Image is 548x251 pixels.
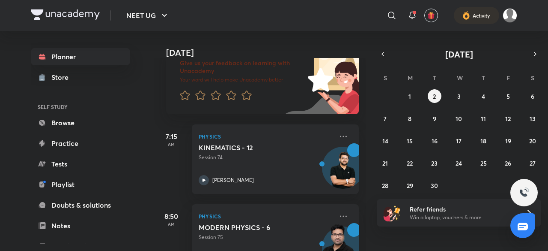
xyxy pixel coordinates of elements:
h4: [DATE] [166,48,367,58]
p: AM [154,221,188,227]
button: September 11, 2025 [477,112,490,125]
abbr: September 3, 2025 [457,92,461,100]
button: September 17, 2025 [452,134,466,148]
abbr: September 17, 2025 [456,137,462,145]
button: September 7, 2025 [378,112,392,125]
button: September 1, 2025 [403,89,417,103]
h5: 8:50 [154,211,188,221]
button: [DATE] [389,48,529,60]
button: September 6, 2025 [526,89,539,103]
h6: Refer friends [410,205,515,214]
abbr: September 26, 2025 [505,159,511,167]
button: September 13, 2025 [526,112,539,125]
abbr: September 2, 2025 [433,92,436,100]
img: avatar [427,12,435,19]
abbr: September 15, 2025 [407,137,413,145]
button: September 3, 2025 [452,89,466,103]
button: NEET UG [121,7,175,24]
h5: KINEMATICS - 12 [199,143,305,152]
abbr: September 19, 2025 [505,137,511,145]
button: September 12, 2025 [501,112,515,125]
button: September 22, 2025 [403,156,417,170]
abbr: September 6, 2025 [531,92,534,100]
div: Store [51,72,74,82]
button: September 29, 2025 [403,178,417,192]
abbr: September 7, 2025 [384,115,387,123]
button: September 15, 2025 [403,134,417,148]
button: September 14, 2025 [378,134,392,148]
abbr: Friday [506,74,510,82]
p: Physics [199,131,333,142]
abbr: September 30, 2025 [431,181,438,190]
button: September 10, 2025 [452,112,466,125]
abbr: September 11, 2025 [481,115,486,123]
span: [DATE] [445,48,473,60]
abbr: September 25, 2025 [480,159,487,167]
button: avatar [424,9,438,22]
button: September 21, 2025 [378,156,392,170]
button: September 28, 2025 [378,178,392,192]
abbr: September 12, 2025 [505,115,511,123]
img: Company Logo [31,9,100,20]
abbr: September 20, 2025 [529,137,536,145]
img: activity [462,10,470,21]
abbr: September 23, 2025 [431,159,438,167]
h5: MODERN PHYSICS - 6 [199,223,305,232]
a: Notes [31,217,130,234]
a: Browse [31,114,130,131]
h5: 7:15 [154,131,188,142]
p: Your word will help make Unacademy better [180,76,305,83]
abbr: September 18, 2025 [480,137,486,145]
a: Store [31,69,130,86]
p: Physics [199,211,333,221]
abbr: September 27, 2025 [530,159,536,167]
abbr: Wednesday [457,74,463,82]
img: referral [384,204,401,221]
img: feedback_image [279,45,359,114]
abbr: September 9, 2025 [433,115,436,123]
abbr: September 14, 2025 [382,137,388,145]
abbr: Sunday [384,74,387,82]
abbr: September 1, 2025 [408,92,411,100]
button: September 2, 2025 [428,89,441,103]
abbr: Saturday [531,74,534,82]
a: Doubts & solutions [31,197,130,214]
abbr: September 8, 2025 [408,115,411,123]
p: [PERSON_NAME] [212,176,254,184]
button: September 25, 2025 [477,156,490,170]
abbr: September 24, 2025 [456,159,462,167]
button: September 5, 2025 [501,89,515,103]
p: Win a laptop, vouchers & more [410,214,515,221]
abbr: September 10, 2025 [456,115,462,123]
button: September 27, 2025 [526,156,539,170]
button: September 26, 2025 [501,156,515,170]
img: Avatar [322,151,363,193]
img: ttu [519,187,529,198]
img: Aman raj [503,8,517,23]
abbr: September 22, 2025 [407,159,413,167]
a: Practice [31,135,130,152]
abbr: Thursday [482,74,485,82]
abbr: Tuesday [433,74,436,82]
button: September 4, 2025 [477,89,490,103]
p: Session 74 [199,154,333,161]
button: September 19, 2025 [501,134,515,148]
a: Planner [31,48,130,65]
button: September 18, 2025 [477,134,490,148]
a: Tests [31,155,130,172]
abbr: September 4, 2025 [482,92,485,100]
abbr: September 29, 2025 [407,181,413,190]
abbr: September 5, 2025 [506,92,510,100]
button: September 9, 2025 [428,112,441,125]
a: Company Logo [31,9,100,22]
abbr: September 16, 2025 [432,137,438,145]
p: AM [154,142,188,147]
abbr: September 21, 2025 [382,159,388,167]
h6: SELF STUDY [31,100,130,114]
button: September 8, 2025 [403,112,417,125]
button: September 24, 2025 [452,156,466,170]
button: September 30, 2025 [428,178,441,192]
button: September 20, 2025 [526,134,539,148]
abbr: Monday [408,74,413,82]
button: September 16, 2025 [428,134,441,148]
